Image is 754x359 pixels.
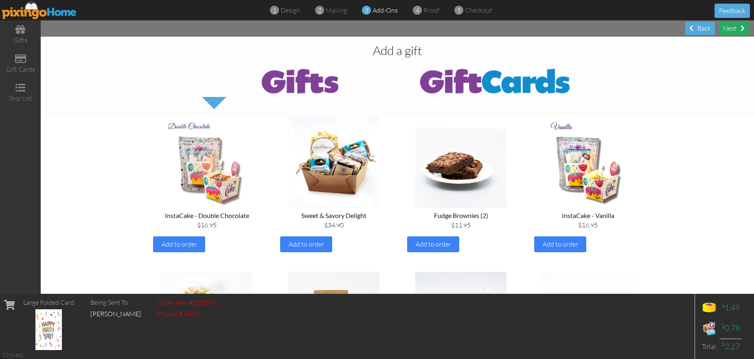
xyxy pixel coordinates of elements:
[404,117,518,208] img: Front of men's Basic Tee in black.
[465,6,492,14] span: checkout
[701,300,717,316] img: points-icon.png
[685,22,715,35] div: Back
[150,117,264,208] img: Front of men's Basic Tee in black.
[407,220,515,230] div: $11.95
[90,298,141,307] div: Being Sent To
[534,220,642,230] div: $16.95
[23,298,74,307] div: Large Folded Card
[365,6,368,15] span: 3
[280,211,388,220] div: Sweet & Savory Delight
[2,351,23,359] div: 2.2.0-462
[699,339,719,354] td: Total:
[153,211,261,220] div: InstaCake - Double Chocolate
[281,6,300,14] span: design
[423,6,439,14] span: proof
[543,240,578,248] span: Add to order
[416,6,419,15] span: 4
[90,310,141,318] span: [PERSON_NAME]
[715,4,750,18] button: Feedback
[416,240,451,248] span: Add to order
[531,117,645,208] img: Front of men's Basic Tee in black.
[277,117,391,208] img: Front of men's Basic Tee in black.
[41,43,754,58] div: Add a gift
[407,211,515,220] div: Fudge Brownies (2)
[202,64,397,97] img: gifts-toggle.png
[326,6,347,14] span: mailing
[280,220,388,230] div: $34.90
[534,211,642,220] div: InstaCake - Vanilla
[153,220,261,230] div: $16.95
[721,340,725,347] sup: $
[457,6,461,15] span: 5
[2,1,77,19] img: pixingo logo
[719,298,742,318] td: 1.49
[157,298,215,307] div: Order item #135343
[397,64,593,97] img: gift-cards-toggle2.png
[273,6,276,15] span: 1
[162,240,197,248] span: Add to order
[701,320,717,337] img: expense-icon.png
[289,240,324,248] span: Add to order
[719,339,742,354] td: 2.27
[721,322,725,329] sup: $
[318,6,322,15] span: 2
[719,318,742,339] td: 0.78
[719,22,749,35] div: Next
[373,6,398,14] span: add-ons
[157,309,215,319] div: Project #74826
[721,302,725,309] sup: $
[35,309,61,350] img: 135343-1-1756930822524-e2998b1180d89ef3-qa.jpg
